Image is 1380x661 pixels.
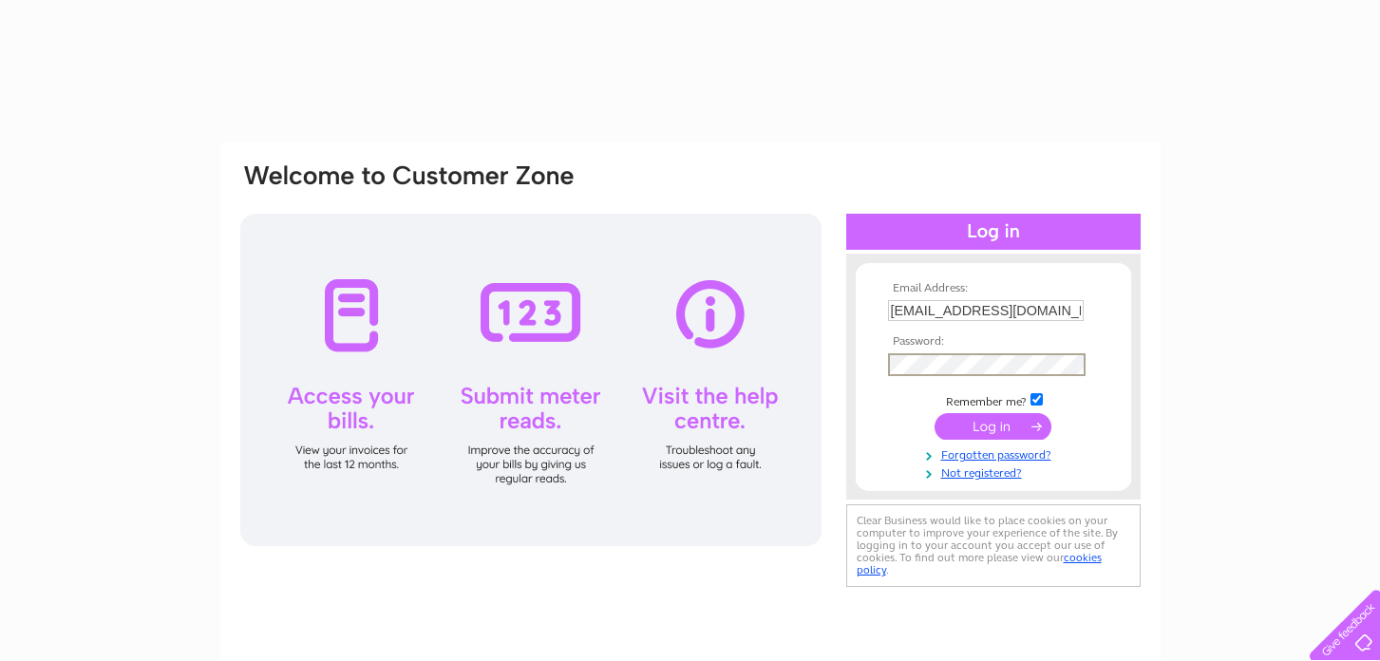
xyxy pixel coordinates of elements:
[883,390,1104,409] td: Remember me?
[888,463,1104,481] a: Not registered?
[883,282,1104,295] th: Email Address:
[935,413,1051,440] input: Submit
[888,444,1104,463] a: Forgotten password?
[846,504,1141,587] div: Clear Business would like to place cookies on your computer to improve your experience of the sit...
[883,335,1104,349] th: Password:
[857,551,1102,576] a: cookies policy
